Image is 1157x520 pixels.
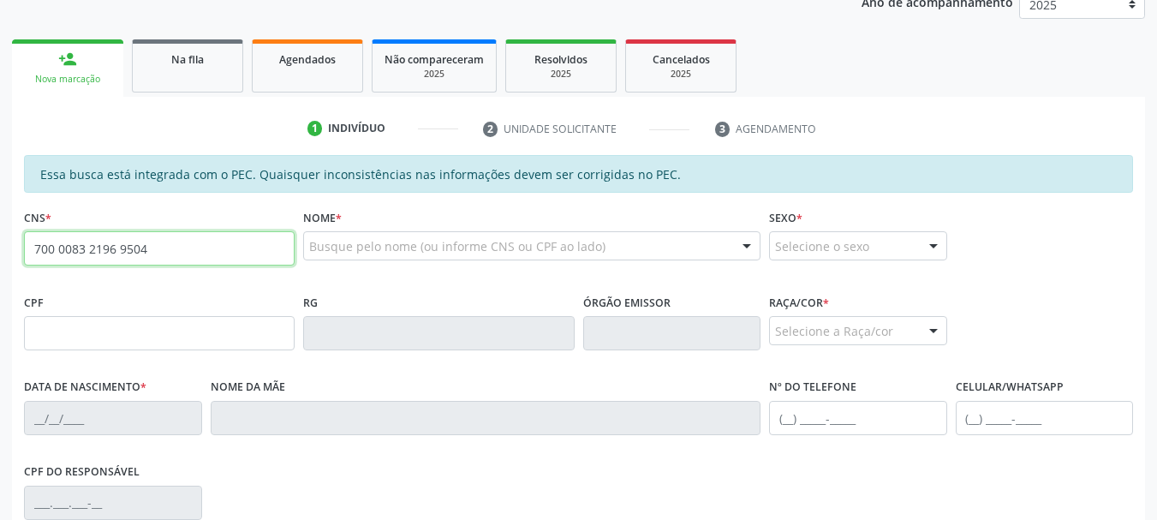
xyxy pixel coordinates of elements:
div: Indivíduo [328,121,385,136]
div: 2025 [518,68,604,81]
label: RG [303,290,318,316]
div: person_add [58,50,77,69]
input: (__) _____-_____ [769,401,947,435]
label: Órgão emissor [583,290,671,316]
span: Selecione o sexo [775,237,869,255]
span: Resolvidos [534,52,587,67]
label: Nº do Telefone [769,374,856,401]
span: Busque pelo nome (ou informe CNS ou CPF ao lado) [309,237,605,255]
input: (__) _____-_____ [956,401,1134,435]
span: Cancelados [653,52,710,67]
span: Selecione a Raça/cor [775,322,893,340]
div: 2025 [385,68,484,81]
span: Na fila [171,52,204,67]
label: Celular/WhatsApp [956,374,1064,401]
label: Data de nascimento [24,374,146,401]
label: CPF do responsável [24,459,140,486]
label: Raça/cor [769,290,829,316]
div: Nova marcação [24,73,111,86]
label: Nome [303,205,342,231]
div: 1 [307,121,323,136]
label: CNS [24,205,51,231]
label: Nome da mãe [211,374,285,401]
label: CPF [24,290,44,316]
input: __/__/____ [24,401,202,435]
label: Sexo [769,205,802,231]
span: Não compareceram [385,52,484,67]
div: Essa busca está integrada com o PEC. Quaisquer inconsistências nas informações devem ser corrigid... [24,155,1133,193]
input: ___.___.___-__ [24,486,202,520]
div: 2025 [638,68,724,81]
span: Agendados [279,52,336,67]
